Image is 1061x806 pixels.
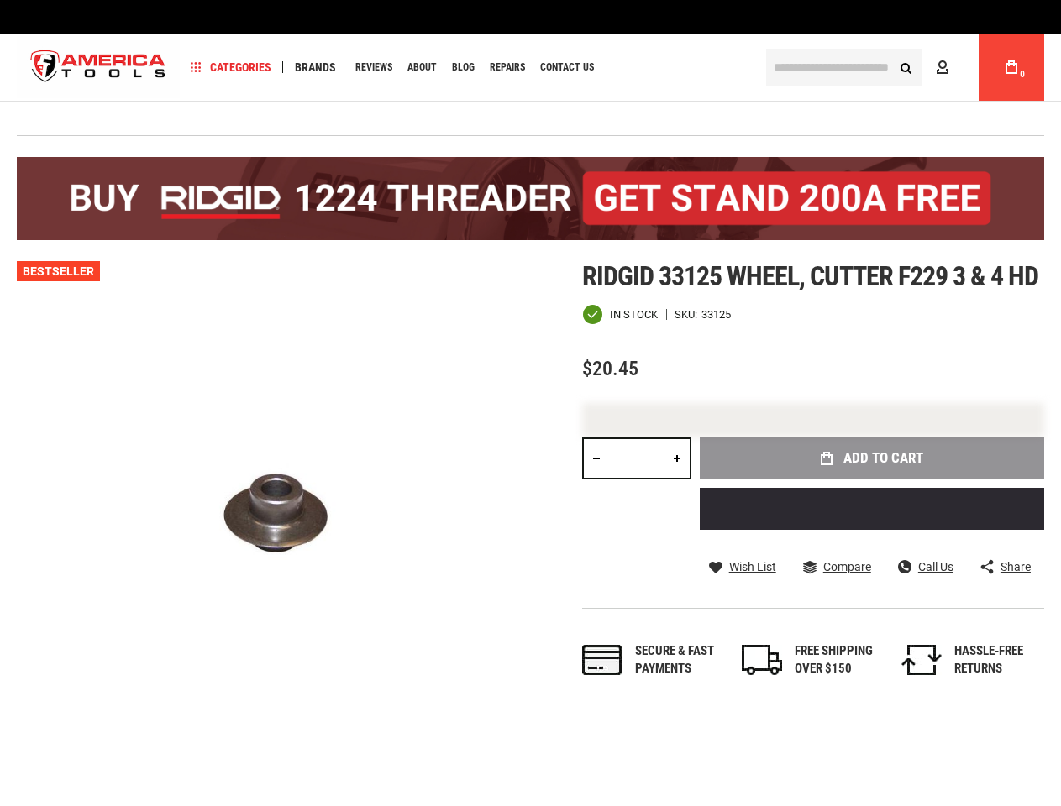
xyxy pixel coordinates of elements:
[803,559,871,574] a: Compare
[407,62,437,72] span: About
[901,645,942,675] img: returns
[582,645,622,675] img: payments
[954,642,1044,678] div: HASSLE-FREE RETURNS
[995,34,1027,101] a: 0
[701,309,731,320] div: 33125
[582,357,638,380] span: $20.45
[348,56,400,79] a: Reviews
[17,36,180,99] a: store logo
[918,561,953,573] span: Call Us
[490,62,525,72] span: Repairs
[742,645,782,675] img: shipping
[17,261,531,775] img: main product photo
[183,56,279,79] a: Categories
[191,61,271,73] span: Categories
[400,56,444,79] a: About
[890,51,922,83] button: Search
[898,559,953,574] a: Call Us
[610,309,658,320] span: In stock
[1020,70,1025,79] span: 0
[582,260,1039,292] span: Ridgid 33125 wheel, cutter f229 3 & 4 hd
[709,559,776,574] a: Wish List
[355,62,392,72] span: Reviews
[540,62,594,72] span: Contact Us
[795,642,885,678] div: FREE SHIPPING OVER $150
[452,62,475,72] span: Blog
[482,56,533,79] a: Repairs
[17,157,1044,240] img: BOGO: Buy the RIDGID® 1224 Threader (26092), get the 92467 200A Stand FREE!
[635,642,725,678] div: Secure & fast payments
[729,561,776,573] span: Wish List
[287,56,344,79] a: Brands
[823,561,871,573] span: Compare
[444,56,482,79] a: Blog
[17,36,180,99] img: America Tools
[582,304,658,325] div: Availability
[675,309,701,320] strong: SKU
[1001,561,1031,573] span: Share
[295,61,336,73] span: Brands
[533,56,601,79] a: Contact Us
